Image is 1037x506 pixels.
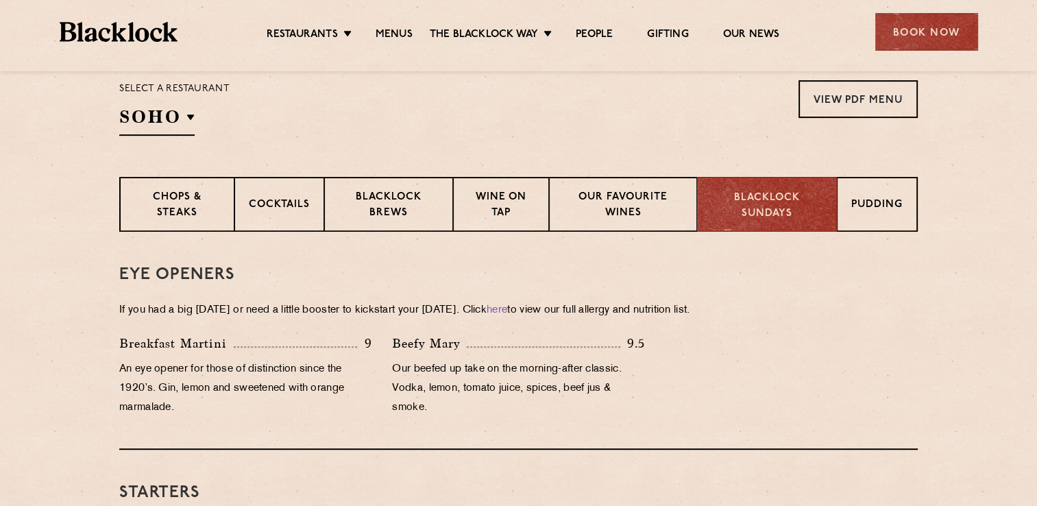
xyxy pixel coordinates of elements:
[119,360,371,418] p: An eye opener for those of distinction since the 1920’s. Gin, lemon and sweetened with orange mar...
[875,13,978,51] div: Book Now
[430,28,538,43] a: The Blacklock Way
[119,334,234,353] p: Breakfast Martini
[267,28,338,43] a: Restaurants
[392,360,644,418] p: Our beefed up take on the morning-after classic. Vodka, lemon, tomato juice, spices, beef jus & s...
[467,190,535,222] p: Wine on Tap
[851,197,903,215] p: Pudding
[134,190,220,222] p: Chops & Steaks
[798,80,918,118] a: View PDF Menu
[119,266,918,284] h3: Eye openers
[576,28,613,43] a: People
[620,335,645,352] p: 9.5
[119,484,918,502] h3: Starters
[392,334,467,353] p: Beefy Mary
[119,80,230,98] p: Select a restaurant
[723,28,780,43] a: Our News
[711,191,822,221] p: Blacklock Sundays
[119,301,918,320] p: If you had a big [DATE] or need a little booster to kickstart your [DATE]. Click to view our full...
[249,197,310,215] p: Cocktails
[647,28,688,43] a: Gifting
[60,22,178,42] img: BL_Textured_Logo-footer-cropped.svg
[487,305,507,315] a: here
[119,105,195,136] h2: SOHO
[339,190,439,222] p: Blacklock Brews
[376,28,413,43] a: Menus
[357,335,371,352] p: 9
[563,190,682,222] p: Our favourite wines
